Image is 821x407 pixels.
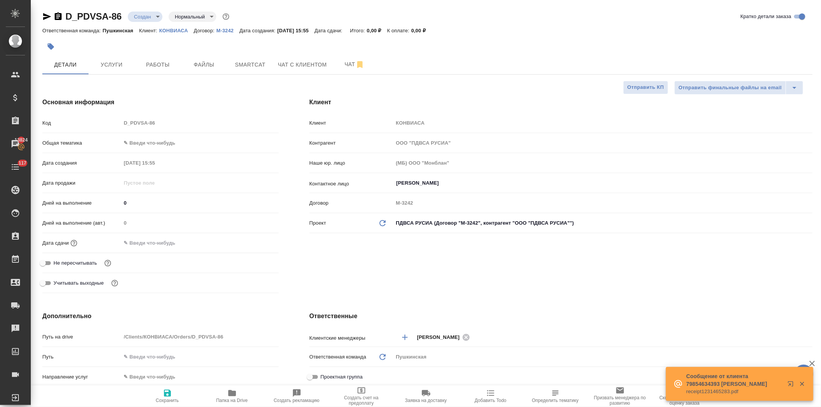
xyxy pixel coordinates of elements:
p: К оплате: [387,28,411,33]
h4: Дополнительно [42,312,279,321]
input: Пустое поле [121,331,279,342]
span: Скопировать ссылку на оценку заказа [657,395,712,406]
div: ✎ Введи что-нибудь [121,137,279,150]
button: Open [808,182,810,184]
span: Smartcat [232,60,269,70]
p: Дата продажи [42,179,121,187]
div: [PERSON_NAME] [417,332,473,342]
button: Отправить финальные файлы на email [674,81,786,95]
span: Не пересчитывать [54,259,97,267]
h4: Основная информация [42,98,279,107]
p: Клиент [309,119,393,127]
p: Дата сдачи: [314,28,344,33]
p: М-3242 [216,28,239,33]
input: ✎ Введи что-нибудь [121,351,279,362]
p: Наше юр. лицо [309,159,393,167]
p: Клиент: [139,28,159,33]
button: Сохранить [135,385,200,407]
p: 0,00 ₽ [367,28,387,33]
p: Контактное лицо [309,180,393,188]
span: Создать рекламацию [274,398,319,403]
p: Дата создания [42,159,121,167]
button: Призвать менеджера по развитию [588,385,652,407]
span: Услуги [93,60,130,70]
button: Скопировать ссылку [54,12,63,21]
button: Отправить КП [623,81,668,94]
div: ✎ Введи что-нибудь [124,139,269,147]
p: Итого: [350,28,367,33]
input: Пустое поле [121,217,279,229]
span: 117 [14,159,31,167]
button: Добавить тэг [42,38,59,55]
button: Выбери, если сб и вс нужно считать рабочими днями для выполнения заказа. [110,278,120,288]
input: Пустое поле [393,197,813,209]
button: Создан [132,13,153,20]
p: Клиентские менеджеры [309,334,393,342]
span: Заявка на доставку [405,398,446,403]
p: Договор [309,199,393,207]
p: receipt1231465283.pdf [686,388,783,395]
input: Пустое поле [393,137,813,148]
div: ✎ Введи что-нибудь [124,373,269,381]
input: ✎ Введи что-нибудь [121,237,189,249]
a: КОНВИАСА [159,27,194,33]
p: Путь [42,353,121,361]
span: [PERSON_NAME] [417,334,465,341]
h4: Клиент [309,98,813,107]
span: Отправить финальные файлы на email [679,83,782,92]
button: Закрыть [794,380,810,387]
p: Ответственная команда: [42,28,103,33]
p: Договор: [194,28,216,33]
p: Дата создания: [239,28,277,33]
button: Папка на Drive [200,385,264,407]
button: Открыть в новой вкладке [783,376,801,395]
button: Добавить Todo [458,385,523,407]
span: Файлы [186,60,222,70]
input: Пустое поле [393,157,813,168]
button: Скопировать ссылку на оценку заказа [652,385,717,407]
button: Определить тематику [523,385,588,407]
input: Пустое поле [121,157,189,168]
span: Кратко детали заказа [741,13,791,20]
button: Если добавить услуги и заполнить их объемом, то дата рассчитается автоматически [69,238,79,248]
div: split button [674,81,803,95]
button: Скопировать ссылку для ЯМессенджера [42,12,52,21]
button: 🙏 [794,365,813,384]
button: Open [808,337,810,338]
input: Пустое поле [121,177,189,188]
p: 0,00 ₽ [411,28,431,33]
span: Чат с клиентом [278,60,327,70]
span: Проектная группа [321,373,363,381]
button: Создать счет на предоплату [329,385,394,407]
span: Папка на Drive [216,398,248,403]
button: Включи, если не хочешь, чтобы указанная дата сдачи изменилась после переставления заказа в 'Подтв... [103,258,113,268]
span: Детали [47,60,84,70]
p: КОНВИАСА [159,28,194,33]
div: Создан [128,12,162,22]
button: Добавить менеджера [396,328,414,347]
p: [DATE] 15:55 [277,28,314,33]
a: М-3242 [216,27,239,33]
p: Контрагент [309,139,393,147]
span: Чат [336,60,373,69]
p: Общая тематика [42,139,121,147]
button: Заявка на доставку [394,385,458,407]
span: Определить тематику [532,398,579,403]
p: Дней на выполнение (авт.) [42,219,121,227]
span: Отправить КП [627,83,664,92]
span: Призвать менеджера по развитию [592,395,648,406]
p: Дата сдачи [42,239,69,247]
span: Создать счет на предоплату [334,395,389,406]
button: Нормальный [172,13,207,20]
input: ✎ Введи что-нибудь [121,197,279,209]
div: ✎ Введи что-нибудь [121,370,279,384]
span: Работы [139,60,176,70]
span: Сохранить [156,398,179,403]
p: Направление услуг [42,373,121,381]
div: ПДВСА РУСИА (Договор "М-3242", контрагент "ООО "ПДВСА РУСИА"") [393,217,813,230]
span: Добавить Todo [475,398,506,403]
span: 13824 [10,136,32,144]
input: Пустое поле [393,117,813,128]
input: Пустое поле [121,117,279,128]
p: Сообщение от клиента 79854634393 [PERSON_NAME] [686,372,783,388]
